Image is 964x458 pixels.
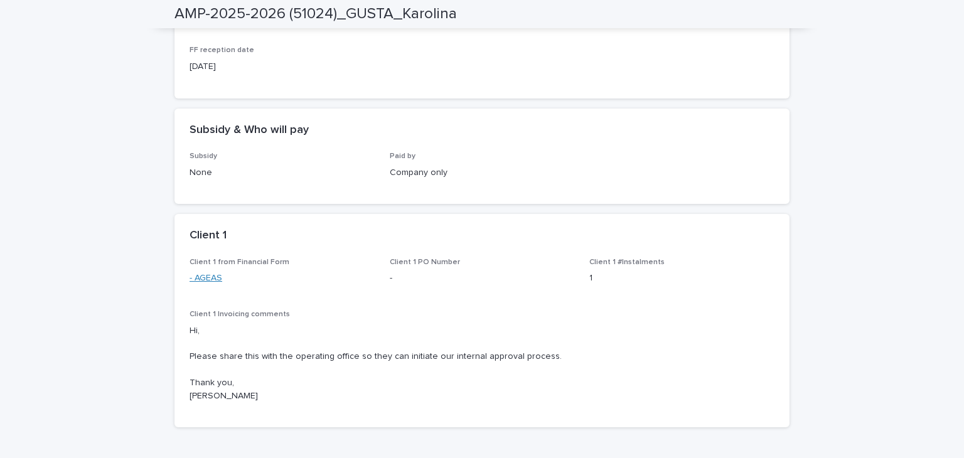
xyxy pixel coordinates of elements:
span: Paid by [390,152,415,160]
span: FF reception date [190,46,254,54]
a: - AGEAS [190,272,222,285]
p: - [390,272,575,285]
span: Client 1 #Instalments [589,258,665,266]
h2: AMP-2025-2026 (51024)_GUSTA_Karolina [174,5,457,23]
span: Subsidy [190,152,217,160]
p: [DATE] [190,60,375,73]
p: None [190,166,375,179]
span: Client 1 Invoicing comments [190,311,290,318]
p: 1 [589,272,774,285]
h2: Subsidy & Who will pay [190,124,309,137]
span: Client 1 PO Number [390,258,460,266]
h2: Client 1 [190,229,227,243]
p: Company only [390,166,575,179]
span: Client 1 from Financial Form [190,258,289,266]
p: Hi, Please share this with the operating office so they can initiate our internal approval proces... [190,324,774,403]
